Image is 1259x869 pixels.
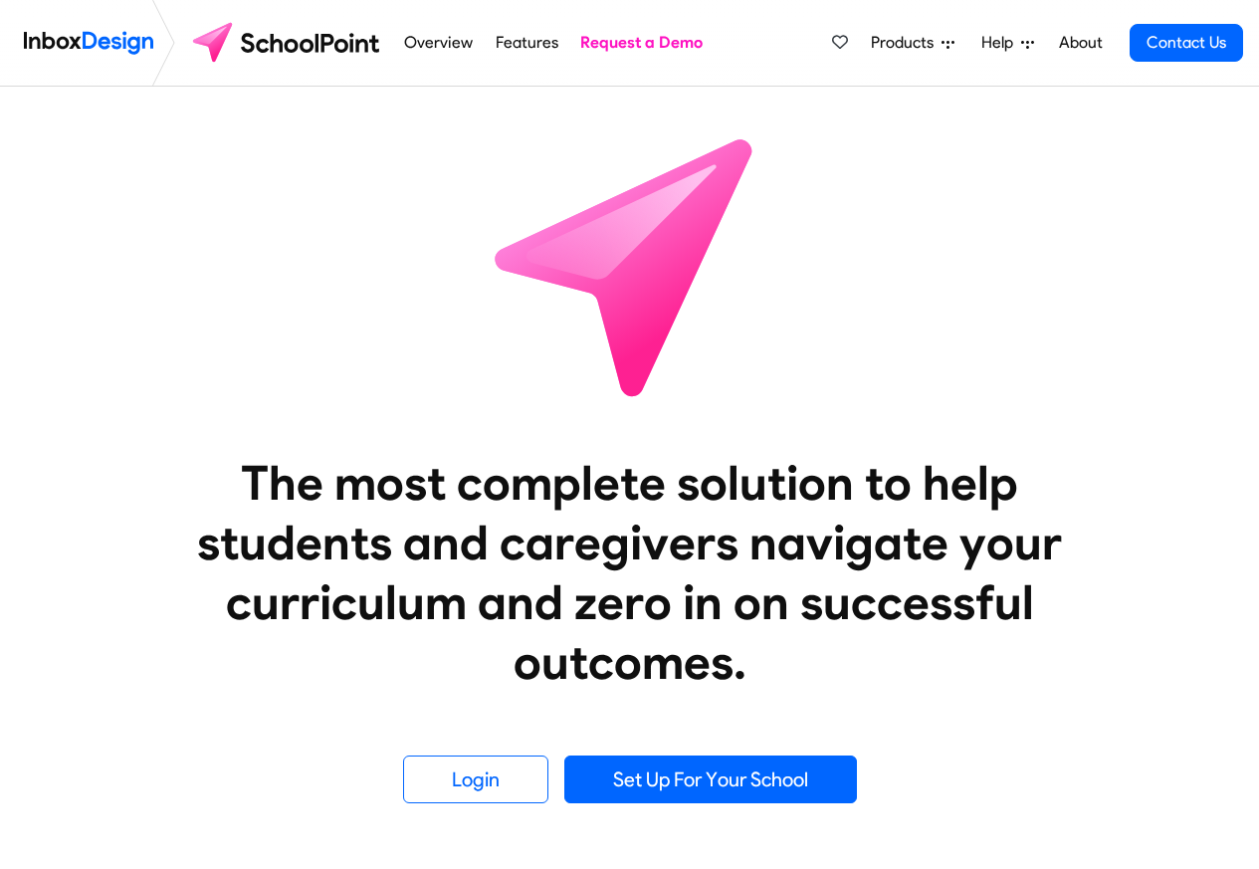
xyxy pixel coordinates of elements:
[871,31,942,55] span: Products
[981,31,1021,55] span: Help
[973,23,1042,63] a: Help
[1053,23,1108,63] a: About
[399,23,479,63] a: Overview
[403,756,548,803] a: Login
[575,23,709,63] a: Request a Demo
[863,23,962,63] a: Products
[564,756,857,803] a: Set Up For Your School
[1130,24,1243,62] a: Contact Us
[183,19,393,67] img: schoolpoint logo
[451,87,809,445] img: icon_schoolpoint.svg
[157,453,1103,692] heading: The most complete solution to help students and caregivers navigate your curriculum and zero in o...
[490,23,563,63] a: Features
